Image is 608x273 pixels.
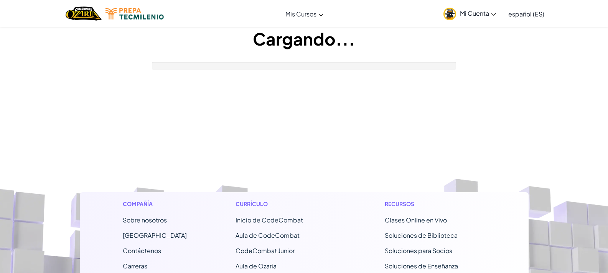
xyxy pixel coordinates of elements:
[123,216,167,224] a: Sobre nosotros
[504,3,548,24] a: español (ES)
[385,262,458,270] a: Soluciones de Enseñanza
[440,2,500,26] a: Mi Cuenta
[236,247,295,255] a: CodeCombat Junior
[508,10,544,18] span: español (ES)
[123,200,187,208] h1: Compañía
[236,200,336,208] h1: Currículo
[385,200,486,208] h1: Recursos
[66,6,101,21] a: Ozaria by CodeCombat logo
[285,10,316,18] span: Mis Cursos
[123,262,147,270] a: Carreras
[385,247,452,255] a: Soluciones para Socios
[385,231,458,239] a: Soluciones de Biblioteca
[123,231,187,239] a: [GEOGRAPHIC_DATA]
[282,3,327,24] a: Mis Cursos
[460,9,496,17] span: Mi Cuenta
[123,247,161,255] span: Contáctenos
[443,8,456,20] img: avatar
[105,8,164,20] img: Tecmilenio logo
[236,262,277,270] a: Aula de Ozaria
[385,216,447,224] a: Clases Online en Vivo
[66,6,101,21] img: Home
[236,216,303,224] span: Inicio de CodeCombat
[236,231,300,239] a: Aula de CodeCombat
